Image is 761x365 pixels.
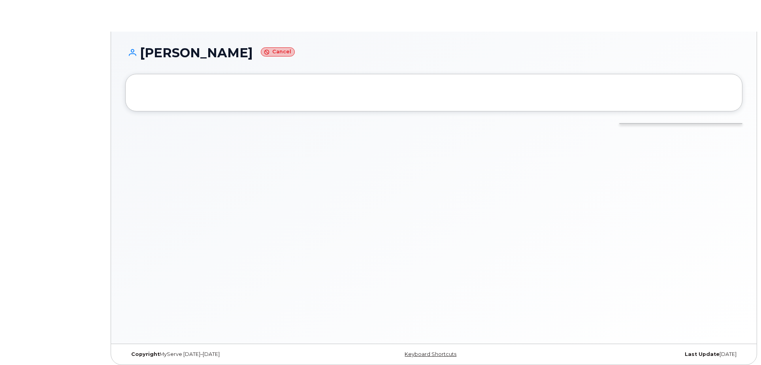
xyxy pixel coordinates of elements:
small: Cancel [261,47,295,56]
a: Keyboard Shortcuts [405,351,456,357]
strong: Copyright [131,351,160,357]
div: [DATE] [537,351,742,357]
strong: Last Update [685,351,720,357]
h1: [PERSON_NAME] [125,46,742,60]
div: MyServe [DATE]–[DATE] [125,351,331,357]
